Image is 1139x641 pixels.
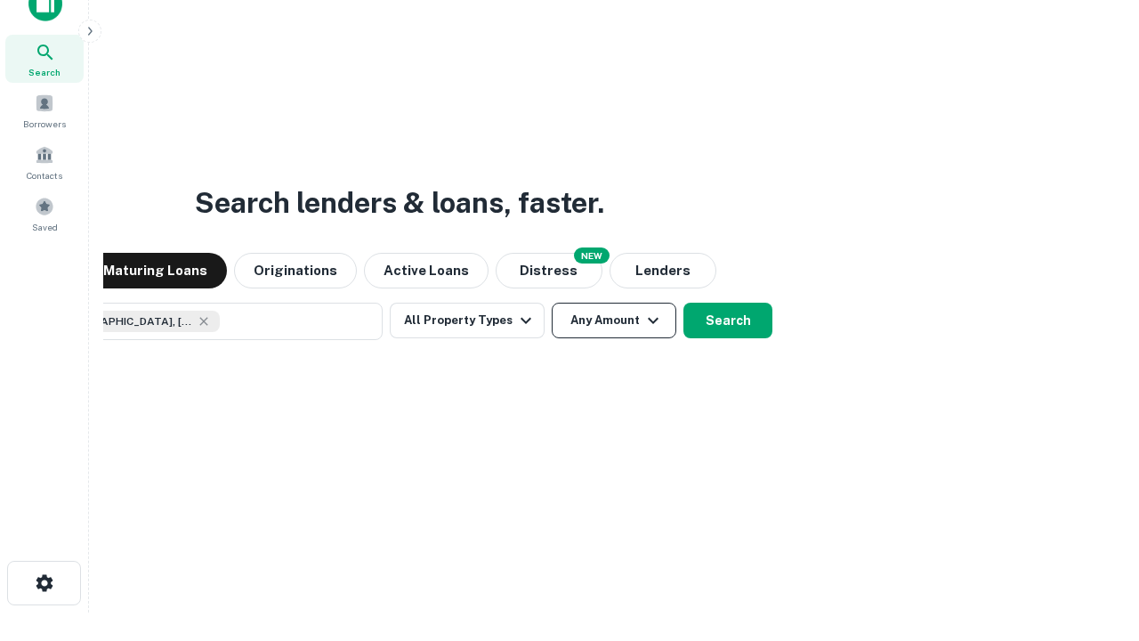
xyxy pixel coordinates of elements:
a: Borrowers [5,86,84,134]
a: Saved [5,190,84,238]
span: [GEOGRAPHIC_DATA], [GEOGRAPHIC_DATA], [GEOGRAPHIC_DATA] [60,313,193,329]
h3: Search lenders & loans, faster. [195,182,604,224]
span: Saved [32,220,58,234]
button: Search [683,303,772,338]
button: Maturing Loans [84,253,227,288]
a: Contacts [5,138,84,186]
span: Contacts [27,168,62,183]
a: Search [5,35,84,83]
button: Search distressed loans with lien and other non-mortgage details. [496,253,602,288]
button: Lenders [610,253,716,288]
button: All Property Types [390,303,545,338]
button: Active Loans [364,253,489,288]
span: Borrowers [23,117,66,131]
button: [GEOGRAPHIC_DATA], [GEOGRAPHIC_DATA], [GEOGRAPHIC_DATA] [27,303,383,340]
span: Search [28,65,61,79]
iframe: Chat Widget [1050,499,1139,584]
button: Originations [234,253,357,288]
button: Any Amount [552,303,676,338]
div: NEW [574,247,610,264]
